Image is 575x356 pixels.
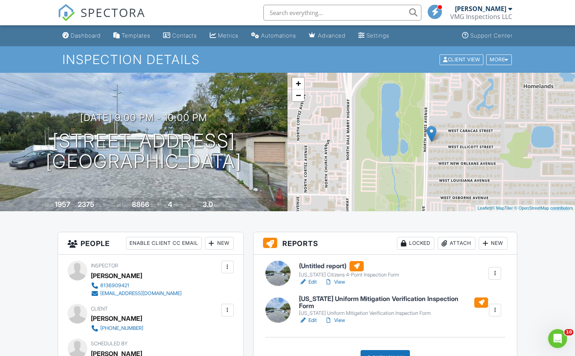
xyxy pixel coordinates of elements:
img: The Best Home Inspection Software - Spectora [58,4,75,21]
a: View [325,316,345,324]
a: Edit [299,316,317,324]
a: 8136909421 [91,282,182,290]
a: [US_STATE] Uniform Mitigation Verification Inspection Form [US_STATE] Uniform Mitigation Verifica... [299,295,488,316]
div: Templates [122,32,150,39]
div: [PHONE_NUMBER] [100,325,143,331]
h6: (Untitled report) [299,261,399,271]
span: Lot Size [114,202,131,208]
h3: Reports [254,232,517,255]
div: Metrics [218,32,239,39]
h1: Inspection Details [62,53,512,66]
span: bathrooms [214,202,237,208]
div: 8136909421 [100,282,129,289]
span: Built [45,202,54,208]
div: Advanced [318,32,346,39]
span: 10 [564,329,573,335]
div: Client View [440,54,483,65]
a: Client View [439,56,485,62]
a: (Untitled report) [US_STATE] Citizens 4-Point Inspection Form [299,261,399,278]
a: Edit [299,278,317,286]
h6: [US_STATE] Uniform Mitigation Verification Inspection Form [299,295,488,309]
a: [EMAIL_ADDRESS][DOMAIN_NAME] [91,290,182,297]
a: Settings [355,28,393,43]
span: bedrooms [173,202,195,208]
div: Settings [366,32,389,39]
div: 4 [168,200,172,208]
h1: [STREET_ADDRESS] [GEOGRAPHIC_DATA] [46,131,242,172]
iframe: Intercom live chat [548,329,567,348]
a: Dashboard [59,28,104,43]
div: New [479,237,507,250]
div: 1957 [55,200,70,208]
div: New [205,237,234,250]
div: [US_STATE] Citizens 4-Point Inspection Form [299,272,399,278]
input: Search everything... [263,5,421,21]
div: [PERSON_NAME] [91,270,142,282]
h3: People [58,232,243,255]
h3: [DATE] 9:00 pm - 10:00 pm [80,112,207,123]
a: © OpenStreetMap contributors [514,206,573,210]
a: Advanced [306,28,349,43]
div: Automations [261,32,296,39]
div: 3.0 [203,200,213,208]
a: Contacts [160,28,200,43]
div: Attach [438,237,475,250]
span: Inspector [91,263,118,269]
div: 8866 [132,200,149,208]
span: sq.ft. [150,202,160,208]
a: Leaflet [477,206,490,210]
div: [US_STATE] Uniform Mitigation Verification Inspection Form [299,310,488,316]
a: Support Center [459,28,516,43]
span: sq. ft. [96,202,107,208]
div: | [475,205,575,212]
a: Automations (Basic) [248,28,299,43]
a: © MapTiler [492,206,513,210]
div: Contacts [172,32,197,39]
a: View [325,278,345,286]
div: VMG Inspections LLC [450,13,512,21]
a: Metrics [207,28,242,43]
div: Enable Client CC Email [126,237,202,250]
span: Client [91,306,108,312]
div: 2375 [78,200,94,208]
div: Support Center [470,32,513,39]
div: [PERSON_NAME] [91,312,142,324]
a: SPECTORA [58,11,145,27]
div: Locked [397,237,434,250]
span: SPECTORA [81,4,145,21]
div: [EMAIL_ADDRESS][DOMAIN_NAME] [100,290,182,297]
div: Dashboard [71,32,101,39]
div: More [486,54,512,65]
span: Scheduled By [91,341,128,347]
div: [PERSON_NAME] [455,5,506,13]
a: Zoom in [292,78,304,89]
a: [PHONE_NUMBER] [91,324,143,332]
a: Zoom out [292,89,304,101]
a: Templates [110,28,154,43]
